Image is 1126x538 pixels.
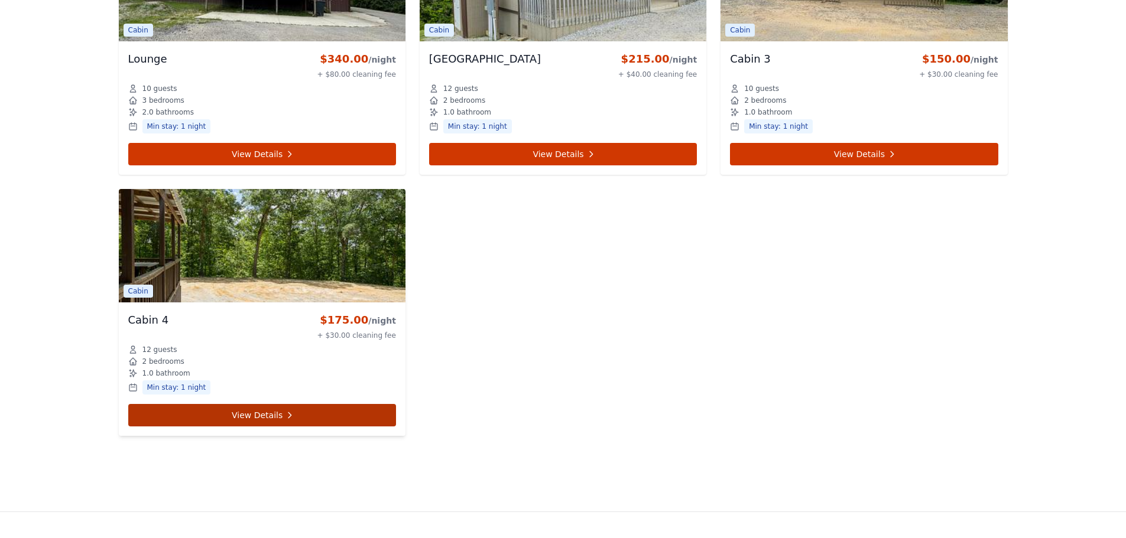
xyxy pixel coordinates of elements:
[142,84,177,93] span: 10 guests
[618,51,697,67] div: $215.00
[971,55,998,64] span: /night
[424,24,454,37] span: Cabin
[142,380,211,394] span: Min stay: 1 night
[744,107,792,117] span: 1.0 bathroom
[128,312,169,328] h3: Cabin 4
[443,96,485,105] span: 2 bedrooms
[124,24,153,37] span: Cabin
[744,96,786,105] span: 2 bedrooms
[142,369,190,378] span: 1.0 bathroom
[128,51,167,67] h3: Lounge
[128,143,396,165] a: View Details
[142,345,177,354] span: 12 guests
[744,119,813,133] span: Min stay: 1 night
[142,96,184,105] span: 3 bedrooms
[317,51,396,67] div: $340.00
[142,357,184,366] span: 2 bedrooms
[124,285,153,298] span: Cabin
[128,404,396,426] a: View Details
[317,331,396,340] div: + $30.00 cleaning fee
[443,107,491,117] span: 1.0 bathroom
[670,55,697,64] span: /night
[119,189,405,302] img: Cabin 4
[919,51,998,67] div: $150.00
[443,119,512,133] span: Min stay: 1 night
[368,55,396,64] span: /night
[919,70,998,79] div: + $30.00 cleaning fee
[618,70,697,79] div: + $40.00 cleaning fee
[317,312,396,328] div: $175.00
[317,70,396,79] div: + $80.00 cleaning fee
[429,51,541,67] h3: [GEOGRAPHIC_DATA]
[730,51,771,67] h3: Cabin 3
[142,107,194,117] span: 2.0 bathrooms
[142,119,211,133] span: Min stay: 1 night
[744,84,779,93] span: 10 guests
[429,143,697,165] a: View Details
[730,143,998,165] a: View Details
[725,24,755,37] span: Cabin
[443,84,478,93] span: 12 guests
[368,316,396,325] span: /night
